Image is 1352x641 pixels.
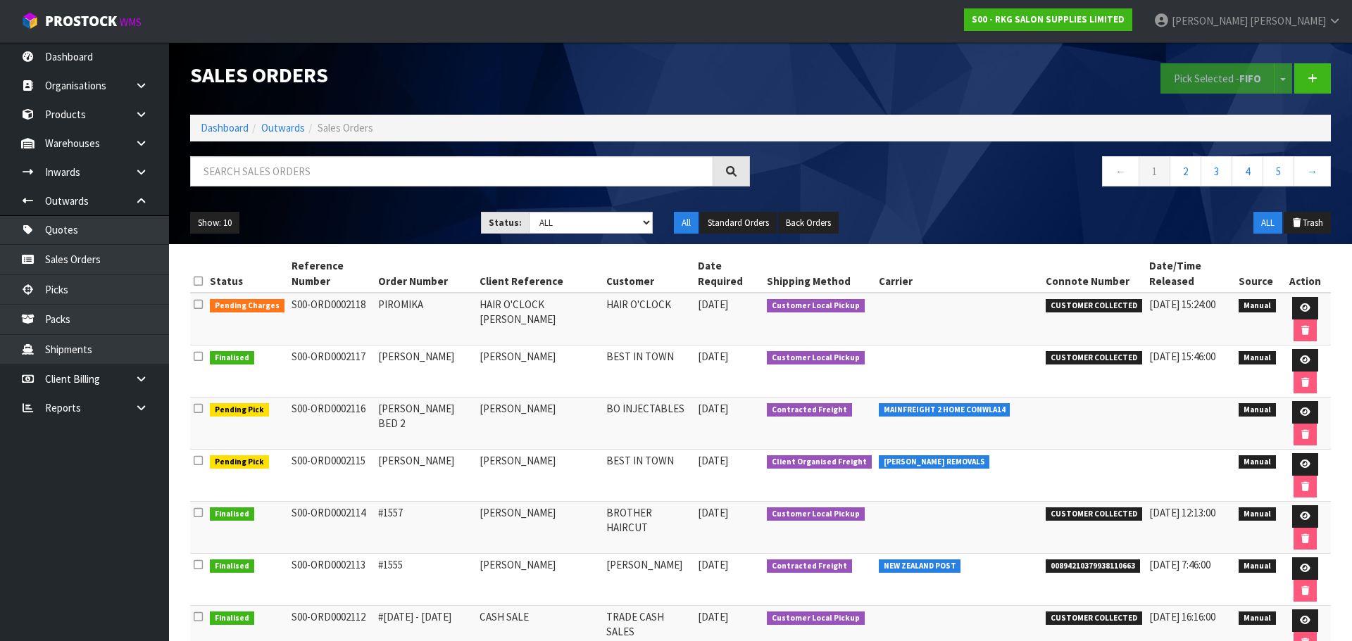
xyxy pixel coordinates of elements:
[210,455,269,469] span: Pending Pick
[1046,299,1142,313] span: CUSTOMER COLLECTED
[603,255,694,293] th: Customer
[288,345,375,398] td: S00-ORD0002117
[767,455,872,469] span: Client Organised Freight
[1239,559,1276,573] span: Manual
[1149,558,1210,571] span: [DATE] 7:46:00
[476,345,603,398] td: [PERSON_NAME]
[879,403,1010,417] span: MAINFREIGHT 2 HOME CONWLA14
[489,217,522,229] strong: Status:
[1239,611,1276,626] span: Manual
[1160,63,1275,94] button: Pick Selected -FIFO
[375,554,477,606] td: #1555
[698,558,728,571] span: [DATE]
[288,255,375,293] th: Reference Number
[210,611,254,626] span: Finalised
[1235,255,1279,293] th: Source
[190,156,713,186] input: Search sales orders
[674,212,699,234] button: All
[288,554,375,606] td: S00-ORD0002113
[603,554,694,606] td: [PERSON_NAME]
[288,450,375,502] td: S00-ORD0002115
[206,255,288,293] th: Status
[375,450,477,502] td: [PERSON_NAME]
[767,507,865,521] span: Customer Local Pickup
[210,507,254,521] span: Finalised
[1284,212,1331,234] button: Trash
[698,506,728,519] span: [DATE]
[694,255,763,293] th: Date Required
[1239,299,1276,313] span: Manual
[603,345,694,398] td: BEST IN TOWN
[261,121,305,134] a: Outwards
[1239,351,1276,365] span: Manual
[879,559,961,573] span: NEW ZEALAND POST
[964,8,1132,31] a: S00 - RKG SALON SUPPLIES LIMITED
[210,559,254,573] span: Finalised
[1046,611,1142,626] span: CUSTOMER COLLECTED
[767,403,852,417] span: Contracted Freight
[1170,156,1201,186] a: 2
[375,293,477,345] td: PIROMIKA
[778,212,839,234] button: Back Orders
[1172,14,1248,27] span: [PERSON_NAME]
[1046,351,1142,365] span: CUSTOMER COLLECTED
[1149,506,1215,519] span: [DATE] 12:13:00
[1263,156,1294,186] a: 5
[767,299,865,313] span: Customer Local Pickup
[767,351,865,365] span: Customer Local Pickup
[1046,559,1140,573] span: 00894210379938110663
[375,255,477,293] th: Order Number
[1149,610,1215,623] span: [DATE] 16:16:00
[288,293,375,345] td: S00-ORD0002118
[45,12,117,30] span: ProStock
[603,398,694,450] td: BO INJECTABLES
[1250,14,1326,27] span: [PERSON_NAME]
[1149,350,1215,363] span: [DATE] 15:46:00
[210,299,284,313] span: Pending Charges
[879,455,990,469] span: [PERSON_NAME] REMOVALS
[1146,255,1236,293] th: Date/Time Released
[318,121,373,134] span: Sales Orders
[190,63,750,87] h1: Sales Orders
[476,255,603,293] th: Client Reference
[288,502,375,554] td: S00-ORD0002114
[1239,403,1276,417] span: Manual
[476,502,603,554] td: [PERSON_NAME]
[1253,212,1282,234] button: ALL
[210,351,254,365] span: Finalised
[1102,156,1139,186] a: ←
[120,15,142,29] small: WMS
[1239,455,1276,469] span: Manual
[476,398,603,450] td: [PERSON_NAME]
[1149,298,1215,311] span: [DATE] 15:24:00
[875,255,1043,293] th: Carrier
[190,212,239,234] button: Show: 10
[1139,156,1170,186] a: 1
[201,121,249,134] a: Dashboard
[767,611,865,626] span: Customer Local Pickup
[698,402,728,415] span: [DATE]
[700,212,777,234] button: Standard Orders
[476,450,603,502] td: [PERSON_NAME]
[698,454,728,467] span: [DATE]
[1042,255,1146,293] th: Connote Number
[476,554,603,606] td: [PERSON_NAME]
[603,502,694,554] td: BROTHER HAIRCUT
[698,610,728,623] span: [DATE]
[1294,156,1331,186] a: →
[767,559,852,573] span: Contracted Freight
[476,293,603,345] td: HAIR O'CLOCK [PERSON_NAME]
[1239,507,1276,521] span: Manual
[1046,507,1142,521] span: CUSTOMER COLLECTED
[972,13,1125,25] strong: S00 - RKG SALON SUPPLIES LIMITED
[375,502,477,554] td: #1557
[21,12,39,30] img: cube-alt.png
[210,403,269,417] span: Pending Pick
[603,293,694,345] td: HAIR O'CLOCK
[698,350,728,363] span: [DATE]
[1279,255,1331,293] th: Action
[375,398,477,450] td: [PERSON_NAME] BED 2
[603,450,694,502] td: BEST IN TOWN
[1232,156,1263,186] a: 4
[375,345,477,398] td: [PERSON_NAME]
